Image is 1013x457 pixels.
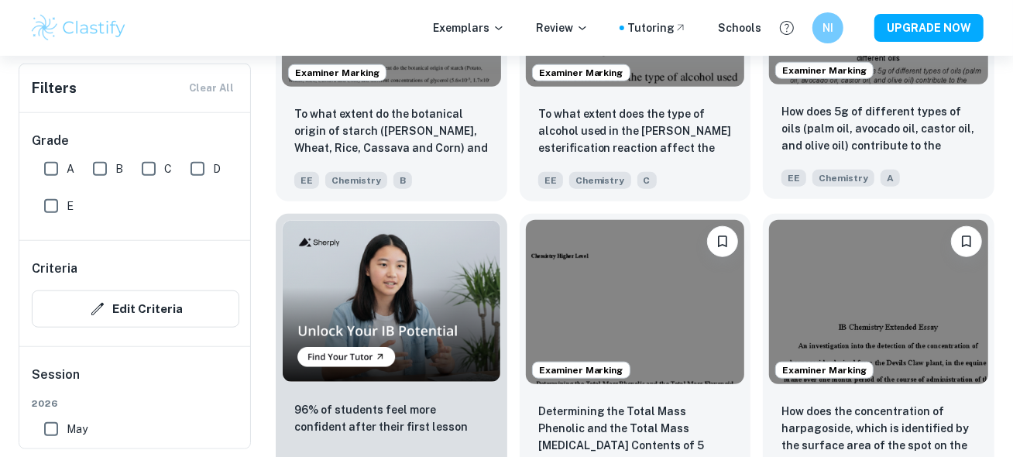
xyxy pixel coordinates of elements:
[115,160,123,177] span: B
[812,170,874,187] span: Chemistry
[282,220,501,383] img: Thumbnail
[67,198,74,215] span: E
[781,170,806,187] span: EE
[289,66,386,80] span: Examiner Marking
[769,220,988,384] img: Chemistry EE example thumbnail: How does the concentration of harpagosid
[533,363,630,377] span: Examiner Marking
[32,397,239,411] span: 2026
[32,77,77,99] h6: Filters
[707,226,738,257] button: Bookmark
[569,172,631,189] span: Chemistry
[67,421,88,438] span: May
[164,160,172,177] span: C
[32,132,239,150] h6: Grade
[538,105,733,158] p: To what extent does the type of alcohol used in the Fischer-Speier esterification reaction affect...
[67,160,74,177] span: A
[526,220,745,384] img: Chemistry EE example thumbnail: Determining the Total Mass Phenolic and
[536,19,589,36] p: Review
[533,66,630,80] span: Examiner Marking
[294,105,489,158] p: To what extent do the botanical origin of starch (Potato, Wheat, Rice, Cassava and Corn) and diff...
[325,172,387,189] span: Chemistry
[637,172,657,189] span: C
[32,290,239,328] button: Edit Criteria
[781,103,976,156] p: How does 5g of different types of oils (palm oil, avocado oil, castor oil, and olive oil) contrib...
[781,403,976,455] p: How does the concentration of harpagoside, which is identified by the surface area of the spot on...
[812,12,843,43] button: NI
[774,15,800,41] button: Help and Feedback
[294,401,489,435] p: 96% of students feel more confident after their first lesson
[538,403,733,455] p: Determining the Total Mass Phenolic and the Total Mass Flavonoid Contents of 5 Different Apple Va...
[393,172,412,189] span: B
[819,19,837,36] h6: NI
[718,19,761,36] a: Schools
[433,19,505,36] p: Exemplars
[32,366,239,397] h6: Session
[951,226,982,257] button: Bookmark
[776,64,873,77] span: Examiner Marking
[213,160,221,177] span: D
[776,363,873,377] span: Examiner Marking
[538,172,563,189] span: EE
[874,14,984,42] button: UPGRADE NOW
[294,172,319,189] span: EE
[627,19,687,36] a: Tutoring
[881,170,900,187] span: A
[32,259,77,278] h6: Criteria
[29,12,128,43] img: Clastify logo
